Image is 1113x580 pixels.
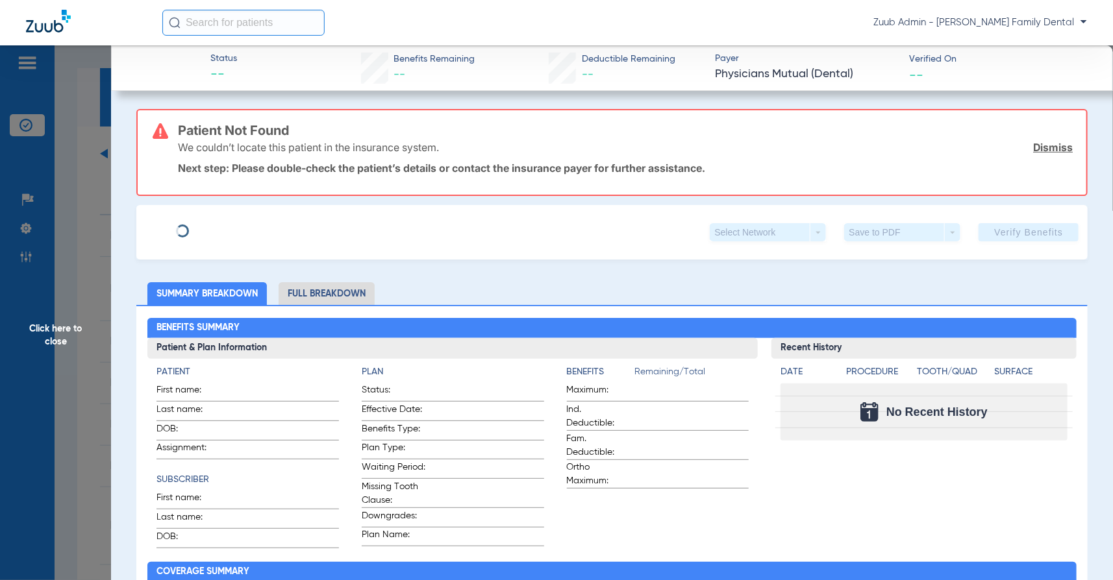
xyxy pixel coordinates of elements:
span: Status: [362,383,425,401]
span: Waiting Period: [362,461,425,478]
h4: Tooth/Quad [917,365,990,379]
h4: Date [781,365,835,379]
h4: Procedure [846,365,912,379]
h4: Patient [156,365,339,379]
span: -- [210,66,237,84]
span: DOB: [156,530,220,548]
app-breakdown-title: Date [781,365,835,383]
span: Zuub Admin - [PERSON_NAME] Family Dental [873,16,1087,29]
h4: Subscriber [156,473,339,487]
li: Full Breakdown [279,282,375,305]
img: error-icon [153,123,168,139]
h4: Surface [995,365,1068,379]
span: Deductible Remaining [582,53,675,66]
a: Dismiss [1033,141,1073,154]
app-breakdown-title: Tooth/Quad [917,365,990,383]
p: Next step: Please double-check the patient’s details or contact the insurance payer for further a... [178,162,1073,175]
span: Downgrades: [362,509,425,527]
span: -- [582,69,594,80]
span: Assignment: [156,441,220,459]
span: Ind. Deductible: [567,403,631,430]
span: Ortho Maximum: [567,461,631,488]
app-breakdown-title: Procedure [846,365,912,383]
h3: Patient Not Found [178,124,1073,137]
h4: Benefits [567,365,635,379]
span: Physicians Mutual (Dental) [715,66,898,82]
span: Last name: [156,511,220,528]
iframe: Chat Widget [1048,518,1113,580]
span: -- [909,67,923,81]
img: Calendar [860,402,879,422]
h3: Recent History [771,338,1077,359]
p: We couldn’t locate this patient in the insurance system. [178,141,439,154]
span: Missing Tooth Clause: [362,480,425,507]
input: Search for patients [162,10,325,36]
li: Summary Breakdown [147,282,267,305]
h3: Patient & Plan Information [147,338,758,359]
app-breakdown-title: Benefits [567,365,635,383]
span: Remaining/Total [635,365,749,383]
span: Maximum: [567,383,631,401]
span: Fam. Deductible: [567,432,631,459]
span: Benefits Type: [362,422,425,440]
span: DOB: [156,422,220,440]
span: Verified On [909,53,1092,66]
h4: Plan [362,365,544,379]
span: Effective Date: [362,403,425,420]
span: Benefits Remaining [394,53,475,66]
span: Plan Type: [362,441,425,459]
span: First name: [156,383,220,401]
span: Payer [715,52,898,66]
span: Status [210,52,237,66]
span: Plan Name: [362,528,425,546]
span: Last name: [156,403,220,420]
img: Search Icon [169,17,181,29]
span: First name: [156,491,220,509]
app-breakdown-title: Surface [995,365,1068,383]
h2: Benefits Summary [147,318,1076,339]
span: No Recent History [886,405,988,418]
img: Zuub Logo [26,10,71,32]
span: -- [394,69,406,80]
